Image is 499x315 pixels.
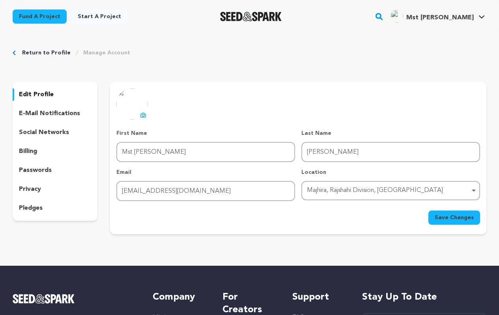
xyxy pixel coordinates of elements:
p: edit profile [19,90,54,99]
p: privacy [19,185,41,194]
button: edit profile [13,88,97,101]
a: Seed&Spark Homepage [220,12,282,21]
a: Fund a project [13,9,67,24]
div: Majhira, Rajshahi Division, [GEOGRAPHIC_DATA] [307,185,470,196]
p: social networks [19,128,69,137]
div: Mst Nahima A.'s Profile [391,10,474,22]
p: Email [116,168,295,176]
p: billing [19,147,37,156]
input: Email [116,181,295,201]
p: pledges [19,203,43,213]
span: Save Changes [435,214,474,222]
img: Seed&Spark Logo Dark Mode [220,12,282,21]
a: Manage Account [83,49,130,57]
button: e-mail notifications [13,107,97,120]
h5: Support [292,291,346,304]
h5: Stay up to date [362,291,486,304]
input: First Name [116,142,295,162]
p: e-mail notifications [19,109,80,118]
p: passwords [19,166,52,175]
a: Return to Profile [22,49,71,57]
img: ACg8ocKPh8x1xdO69Xsup_MQeHAFBKgLPkBj0PL8x-GHsdj2Egr4lw=s96-c [391,10,403,22]
input: Last Name [301,142,480,162]
span: Mst Nahima A.'s Profile [389,8,486,25]
button: billing [13,145,97,158]
button: privacy [13,183,97,196]
p: Last Name [301,129,480,137]
a: Start a project [71,9,127,24]
p: First Name [116,129,295,137]
p: Location [301,168,480,176]
button: passwords [13,164,97,177]
a: Mst Nahima A.'s Profile [389,8,486,22]
span: Mst [PERSON_NAME] [406,15,474,21]
a: Seed&Spark Homepage [13,294,137,304]
button: Save Changes [428,211,480,225]
button: pledges [13,202,97,214]
button: social networks [13,126,97,139]
div: Breadcrumb [13,49,486,57]
img: Seed&Spark Logo [13,294,75,304]
h5: Company [153,291,207,304]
